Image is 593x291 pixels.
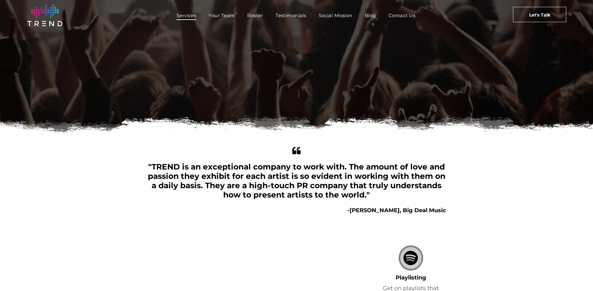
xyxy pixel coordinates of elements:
a: Testimonials [269,11,312,20]
span: Let's Talk [529,7,550,23]
a: Contact Us [382,11,422,20]
a: Your Team [202,11,241,20]
a: Services [170,11,203,20]
iframe: Chat Widget [562,261,593,291]
a: Roster [241,11,269,20]
a: Social Mission [313,11,359,20]
img: logo [27,5,62,26]
a: Let's Talk [513,7,566,22]
span: "TREND is an exceptional company to work with. The amount of love and passion they exhibit for ea... [148,162,445,199]
font: Playlisting [396,274,426,281]
b: -[PERSON_NAME], Big Deal Music [347,207,446,214]
a: Blog [359,11,382,20]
